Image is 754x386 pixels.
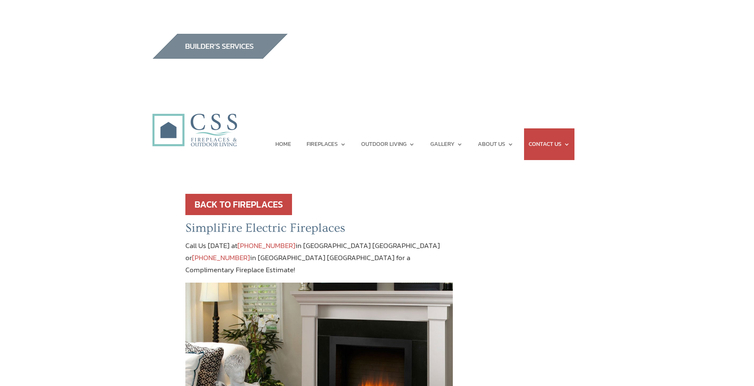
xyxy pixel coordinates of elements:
[430,128,463,160] a: GALLERY
[275,128,291,160] a: HOME
[529,128,570,160] a: CONTACT US
[307,128,346,160] a: FIREPLACES
[152,51,288,62] a: builder services construction supply
[361,128,415,160] a: OUTDOOR LIVING
[152,90,237,151] img: CSS Fireplaces & Outdoor Living (Formerly Construction Solutions & Supply)- Jacksonville Ormond B...
[237,240,295,251] a: [PHONE_NUMBER]
[185,194,292,215] a: BACK TO FIREPLACES
[185,221,453,240] h2: SimpliFire Electric Fireplaces
[478,128,514,160] a: ABOUT US
[192,252,250,263] a: [PHONE_NUMBER]
[152,34,288,59] img: builders_btn
[185,240,453,283] p: Call Us [DATE] at in [GEOGRAPHIC_DATA] [GEOGRAPHIC_DATA] or in [GEOGRAPHIC_DATA] [GEOGRAPHIC_DATA...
